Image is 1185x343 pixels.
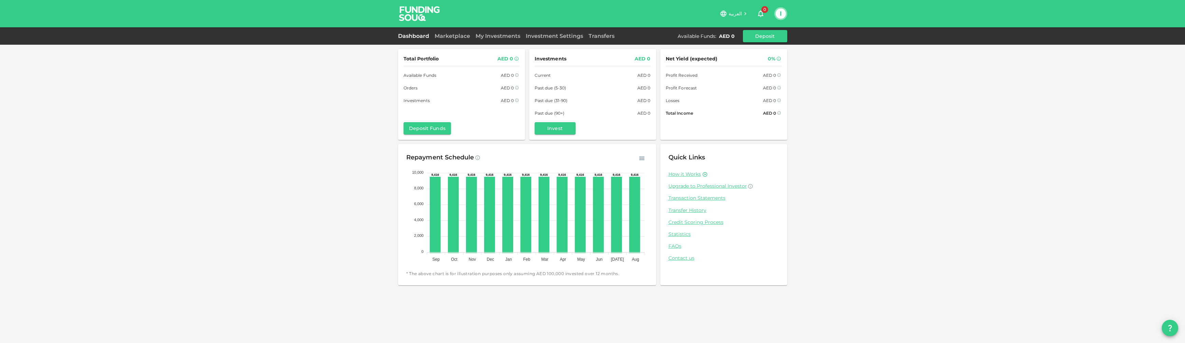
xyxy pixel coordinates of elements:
[719,33,735,40] div: AED 0
[404,55,439,63] span: Total Portfolio
[743,30,787,42] button: Deposit
[421,249,423,254] tspan: 0
[501,84,514,91] div: AED 0
[432,33,473,39] a: Marketplace
[404,72,437,79] span: Available Funds
[406,270,648,277] span: * The above chart is for illustration purposes only assuming AED 100,000 invested over 12 months.
[678,33,716,40] div: Available Funds :
[486,257,494,262] tspan: Dec
[473,33,523,39] a: My Investments
[468,257,476,262] tspan: Nov
[414,218,424,222] tspan: 4,000
[635,55,651,63] div: AED 0
[414,186,424,190] tspan: 8,000
[637,97,651,104] div: AED 0
[666,110,693,117] span: Total Income
[666,97,680,104] span: Losses
[432,257,440,262] tspan: Sep
[414,233,424,238] tspan: 2,000
[776,9,786,19] button: I
[668,207,779,214] a: Transfer History
[412,170,423,174] tspan: 10,000
[637,110,651,117] div: AED 0
[535,55,566,63] span: Investments
[637,84,651,91] div: AED 0
[523,257,530,262] tspan: Feb
[768,55,775,63] div: 0%
[577,257,585,262] tspan: May
[451,257,457,262] tspan: Oct
[611,257,624,262] tspan: [DATE]
[666,84,697,91] span: Profit Forecast
[586,33,617,39] a: Transfers
[668,255,779,261] a: Contact us
[523,33,586,39] a: Investment Settings
[414,202,424,206] tspan: 6,000
[763,97,776,104] div: AED 0
[668,183,779,189] a: Upgrade to Professional Investor
[668,219,779,226] a: Credit Scoring Process
[668,171,701,177] a: How it Works
[754,7,767,20] button: 0
[505,257,511,262] tspan: Jan
[535,122,576,134] button: Invest
[729,11,742,17] span: العربية
[763,110,776,117] div: AED 0
[541,257,548,262] tspan: Mar
[535,97,568,104] span: Past due (31-90)
[404,122,451,134] button: Deposit Funds
[535,84,566,91] span: Past due (5-30)
[763,84,776,91] div: AED 0
[666,55,718,63] span: Net Yield (expected)
[668,183,747,189] span: Upgrade to Professional Investor
[535,110,565,117] span: Past due (90+)
[637,72,651,79] div: AED 0
[632,257,639,262] tspan: Aug
[560,257,566,262] tspan: Apr
[596,257,602,262] tspan: Jun
[668,195,779,201] a: Transaction Statements
[404,84,418,91] span: Orders
[501,72,514,79] div: AED 0
[761,6,768,13] span: 0
[406,152,474,163] div: Repayment Schedule
[1162,320,1178,336] button: question
[763,72,776,79] div: AED 0
[666,72,698,79] span: Profit Received
[501,97,514,104] div: AED 0
[404,97,430,104] span: Investments
[535,72,551,79] span: Current
[497,55,513,63] div: AED 0
[668,154,705,161] span: Quick Links
[398,33,432,39] a: Dashboard
[668,243,779,249] a: FAQs
[668,231,779,238] a: Statistics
